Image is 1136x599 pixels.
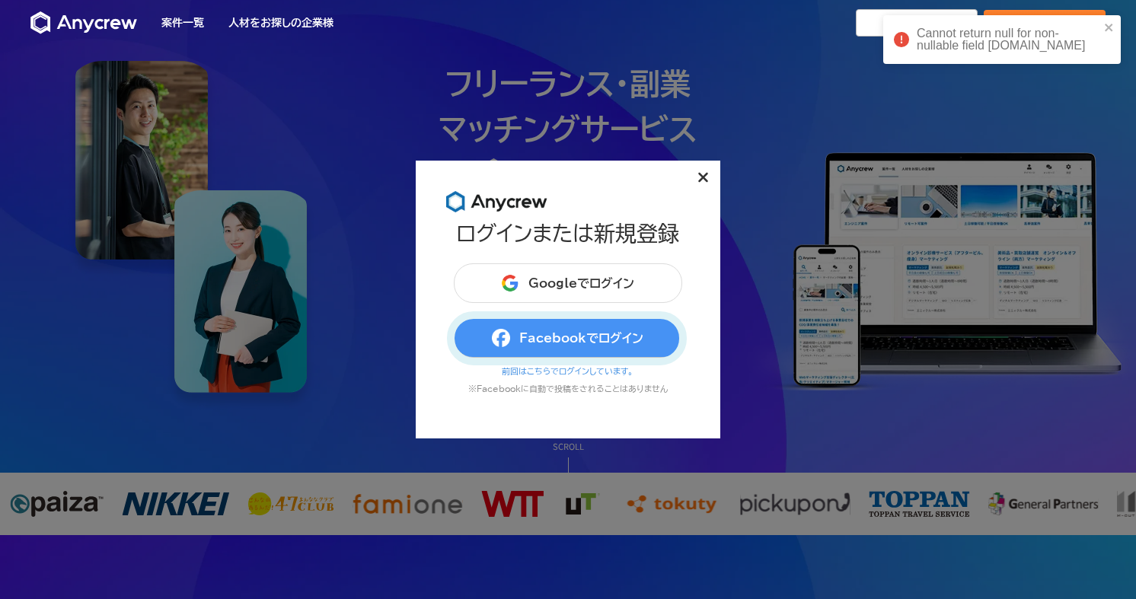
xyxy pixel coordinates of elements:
[30,11,137,34] img: Anycrew
[454,384,682,393] p: ※Facebookに自動で投稿をされることはありません
[161,18,204,28] a: 案件一覧
[454,367,682,375] p: 前回はこちらでログインしています。
[454,263,682,303] button: Googleでログイン
[501,274,519,292] img: DIz4rYaBO0VM93JpwbwaJtqNfEsbwZFgEL50VtgcJLBV6wK9aKtfd+cEkvuBfcC37k9h8VGR+csPdltgAAAABJRU5ErkJggg==
[917,27,1099,52] div: Cannot return null for non-nullable field [DOMAIN_NAME]
[446,191,547,212] img: 8DqYSo04kwAAAAASUVORK5CYII=
[528,277,634,289] span: Googleでログイン
[984,10,1106,36] a: 会員登録
[856,9,978,37] a: ログイン
[454,318,682,358] button: Facebookでログイン
[1104,21,1115,36] button: close
[456,221,679,245] h1: ログインまたは新規登録
[228,18,333,28] a: 人材をお探しの企業様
